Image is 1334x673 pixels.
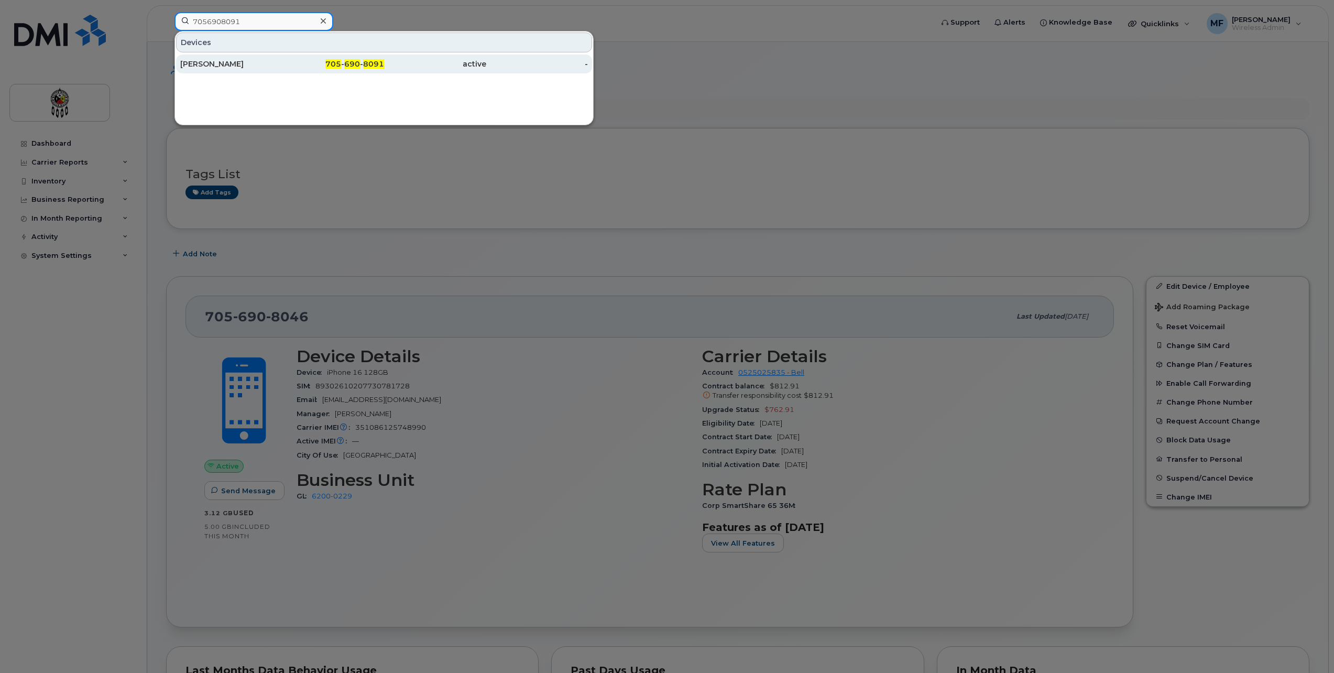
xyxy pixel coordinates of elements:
[176,32,592,52] div: Devices
[176,55,592,73] a: [PERSON_NAME]705-690-8091active-
[344,59,360,69] span: 690
[180,59,282,69] div: [PERSON_NAME]
[282,59,385,69] div: - -
[486,59,588,69] div: -
[325,59,341,69] span: 705
[363,59,384,69] span: 8091
[384,59,486,69] div: active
